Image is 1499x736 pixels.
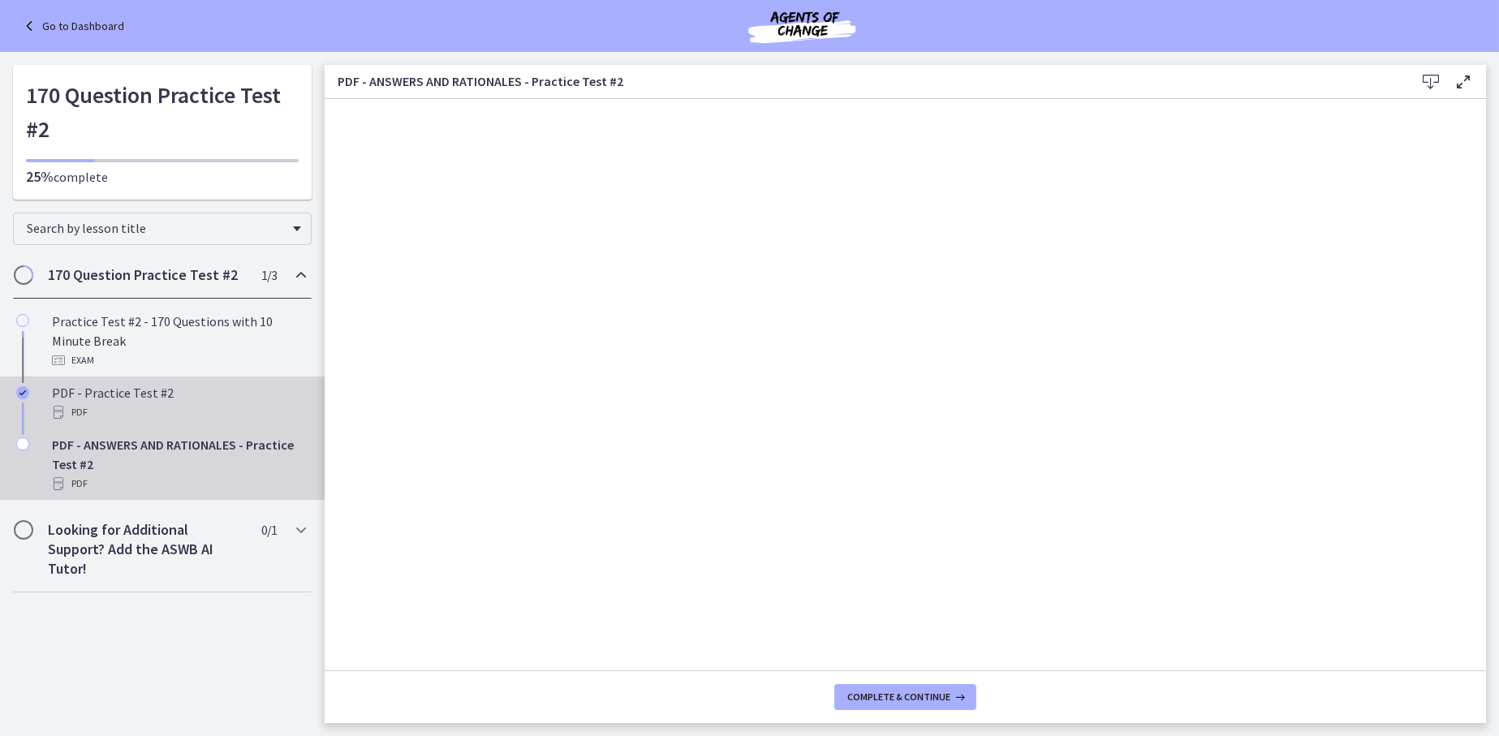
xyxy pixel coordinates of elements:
[338,71,1389,91] h3: PDF - ANSWERS AND RATIONALES - Practice Test #2
[26,78,299,146] h1: 170 Question Practice Test #2
[19,16,124,36] a: Go to Dashboard
[52,435,305,493] div: PDF - ANSWERS AND RATIONALES - Practice Test #2
[52,383,305,422] div: PDF - Practice Test #2
[13,213,312,245] div: Search by lesson title
[834,684,976,710] button: Complete & continue
[16,386,29,399] i: Completed
[48,520,246,579] h2: Looking for Additional Support? Add the ASWB AI Tutor!
[52,312,305,370] div: Practice Test #2 - 170 Questions with 10 Minute Break
[26,167,54,186] span: 25%
[52,351,305,370] div: Exam
[48,265,246,285] h2: 170 Question Practice Test #2
[704,6,899,45] img: Agents of Change
[27,220,285,236] span: Search by lesson title
[847,691,950,704] span: Complete & continue
[52,474,305,493] div: PDF
[261,265,277,285] span: 1 / 3
[26,167,299,187] p: complete
[261,520,277,540] span: 0 / 1
[52,402,305,422] div: PDF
